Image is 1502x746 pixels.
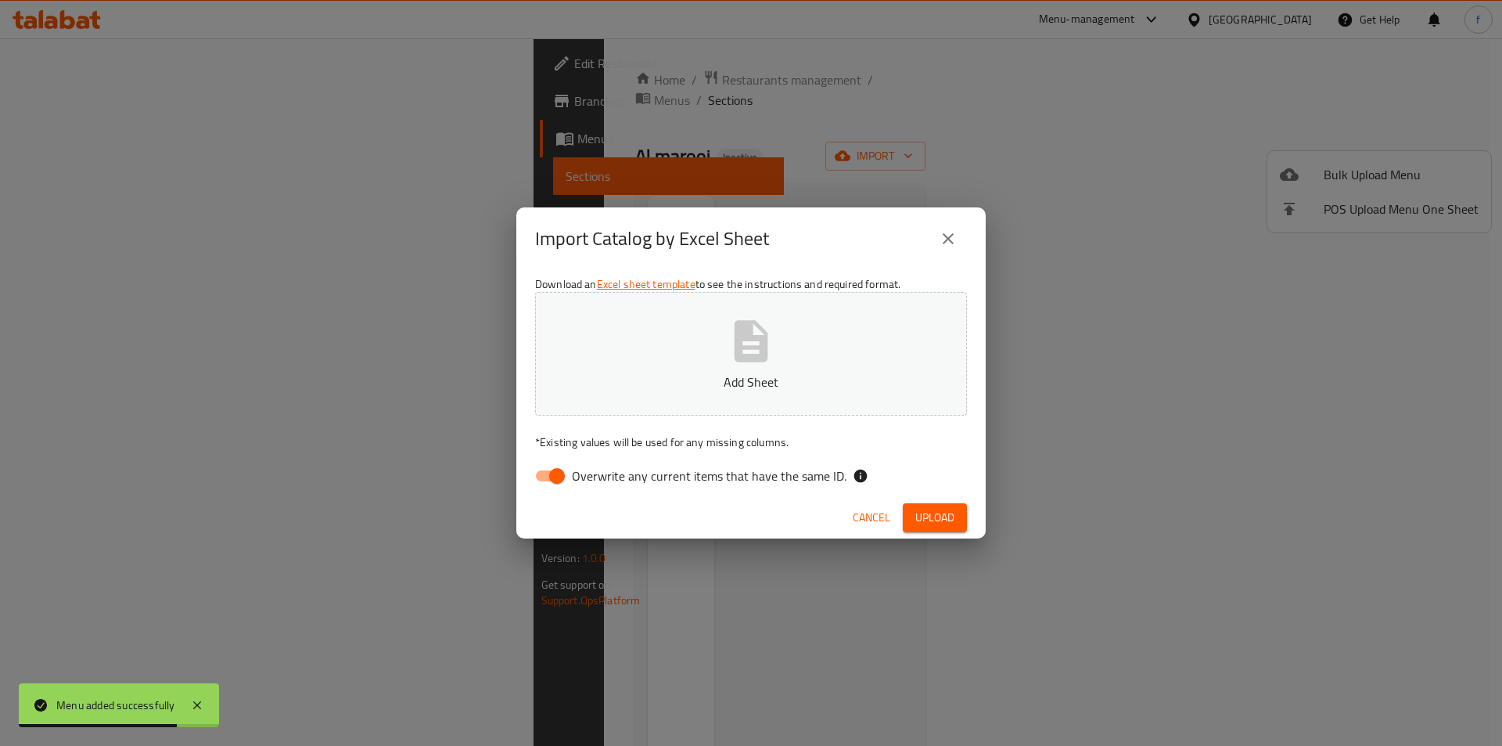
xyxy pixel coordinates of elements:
[535,226,769,251] h2: Import Catalog by Excel Sheet
[915,508,954,528] span: Upload
[903,503,967,532] button: Upload
[597,274,695,294] a: Excel sheet template
[929,220,967,258] button: close
[535,434,967,450] p: Existing values will be used for any missing columns.
[56,697,175,714] div: Menu added successfully
[572,467,846,485] span: Overwrite any current items that have the same ID.
[535,292,967,416] button: Add Sheet
[853,468,868,484] svg: If the overwrite option isn't selected, then the items that match an existing ID will be ignored ...
[516,270,986,497] div: Download an to see the instructions and required format.
[846,503,897,532] button: Cancel
[559,373,943,391] p: Add Sheet
[853,508,890,528] span: Cancel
